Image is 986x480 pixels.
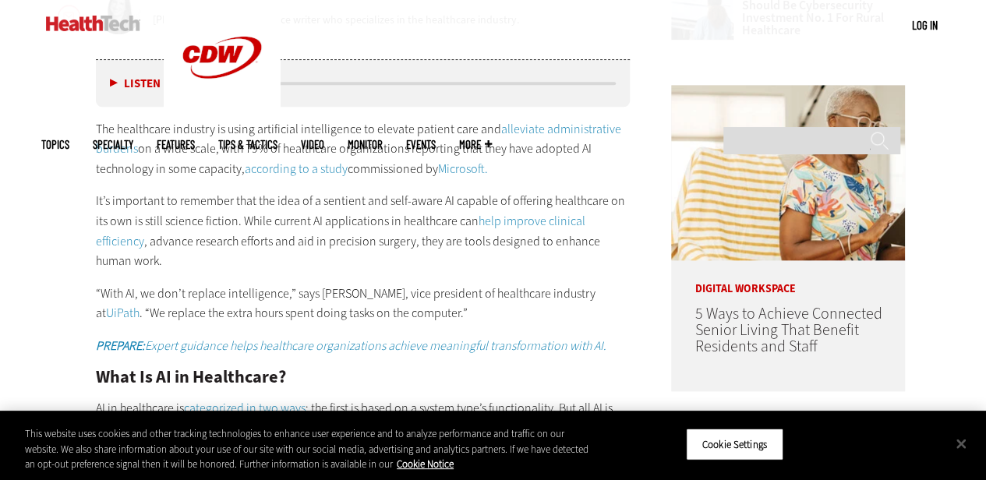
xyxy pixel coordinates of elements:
[96,191,631,270] p: It’s important to remember that the idea of a sentient and self-aware AI capable of offering heal...
[438,161,488,177] a: Microsoft.
[96,213,585,249] a: help improve clinical efficiency
[25,426,592,472] div: This website uses cookies and other tracking technologies to enhance user experience and to analy...
[694,303,882,357] a: 5 Ways to Achieve Connected Senior Living That Benefit Residents and Staff
[245,161,348,177] a: according to a study
[93,139,133,150] span: Specialty
[301,139,324,150] a: Video
[96,337,606,354] em: Expert guidance helps healthcare organizations achieve meaningful transformation with AI.
[944,426,978,461] button: Close
[96,337,606,354] a: PREPARE:Expert guidance helps healthcare organizations achieve meaningful transformation with AI.
[912,17,938,34] div: User menu
[96,337,145,354] strong: PREPARE:
[164,103,281,119] a: CDW
[686,428,783,461] button: Cookie Settings
[348,139,383,150] a: MonITor
[41,139,69,150] span: Topics
[912,18,938,32] a: Log in
[671,260,905,295] p: Digital Workspace
[218,139,277,150] a: Tips & Tactics
[46,16,140,31] img: Home
[157,139,195,150] a: Features
[671,85,905,260] img: Networking Solutions for Senior Living
[96,398,631,438] p: AI in healthcare is ; the first is based on a system type’s functionality. But all AI is not crea...
[406,139,436,150] a: Events
[96,369,631,386] h2: What Is AI in Healthcare?
[106,305,140,321] a: UiPath
[184,400,306,416] a: categorized in two ways
[397,457,454,471] a: More information about your privacy
[459,139,492,150] span: More
[96,284,631,323] p: “With AI, we don’t replace intelligence,” says [PERSON_NAME], vice president of healthcare indust...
